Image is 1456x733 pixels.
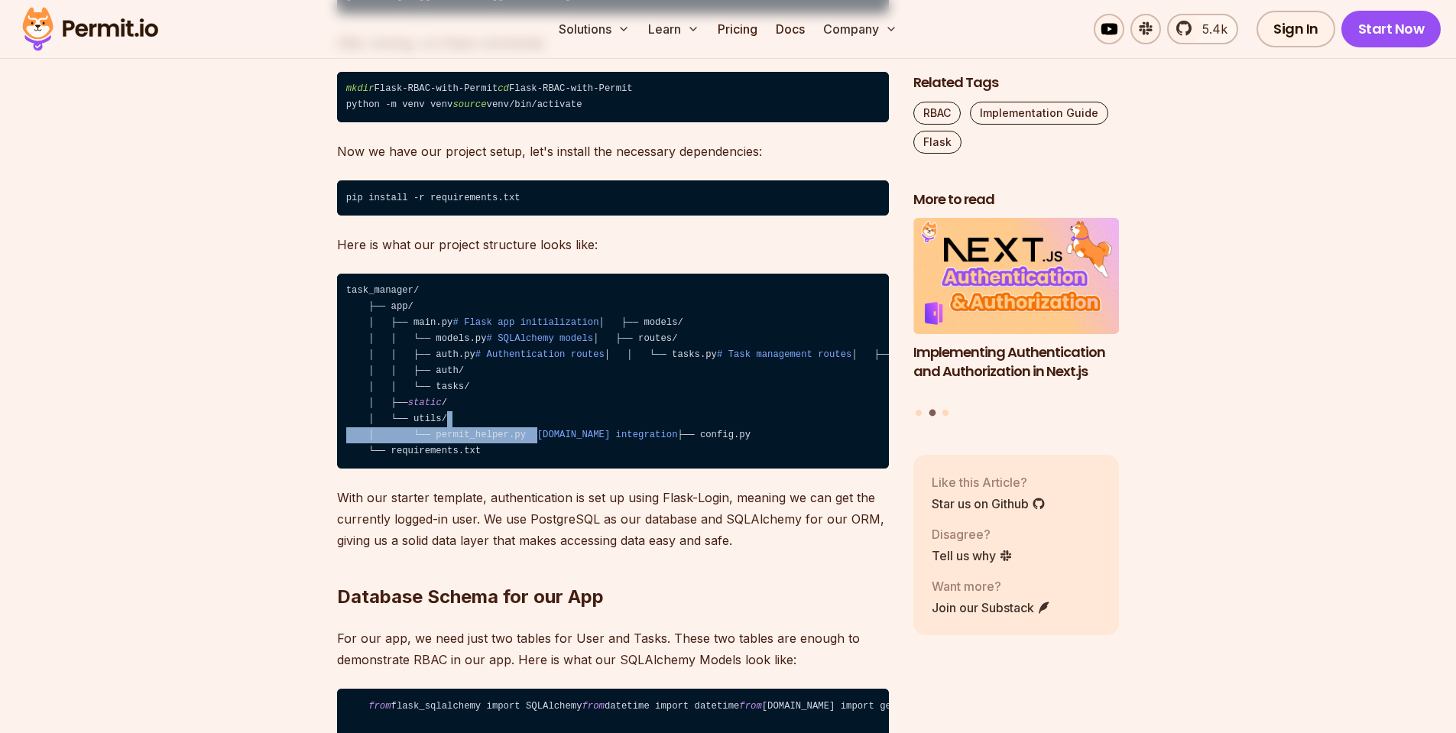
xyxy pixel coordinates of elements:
[1167,14,1238,44] a: 5.4k
[642,14,705,44] button: Learn
[913,102,961,125] a: RBAC
[932,598,1051,617] a: Join our Substack
[739,701,761,712] span: from
[498,83,509,94] span: cd
[717,349,851,360] span: # Task management routes
[582,701,605,712] span: from
[932,547,1013,565] a: Tell us why
[712,14,764,44] a: Pricing
[770,14,811,44] a: Docs
[970,102,1108,125] a: Implementation Guide
[913,73,1120,92] h2: Related Tags
[932,473,1046,491] p: Like this Article?
[408,397,442,408] span: static
[346,83,375,94] span: mkdir
[913,219,1120,419] div: Posts
[929,410,936,417] button: Go to slide 2
[553,14,636,44] button: Solutions
[337,628,889,670] p: For our app, we need just two tables for User and Tasks. These two tables are enough to demonstra...
[913,190,1120,209] h2: More to read
[337,234,889,255] p: Here is what our project structure looks like:
[475,349,605,360] span: # Authentication routes
[452,99,486,110] span: source
[487,333,594,344] span: # SQLAlchemy models
[932,577,1051,595] p: Want more?
[932,525,1013,543] p: Disagree?
[913,219,1120,401] a: Implementing Authentication and Authorization in Next.jsImplementing Authentication and Authoriza...
[942,410,949,416] button: Go to slide 3
[817,14,903,44] button: Company
[337,524,889,609] h2: Database Schema for our App
[337,141,889,162] p: Now we have our project setup, let's install the necessary dependencies:
[913,219,1120,335] img: Implementing Authentication and Authorization in Next.js
[452,317,598,328] span: # Flask app initialization
[368,701,391,712] span: from
[1193,20,1227,38] span: 5.4k
[1257,11,1335,47] a: Sign In
[913,219,1120,401] li: 2 of 3
[916,410,922,416] button: Go to slide 1
[15,3,165,55] img: Permit logo
[337,487,889,551] p: With our starter template, authentication is set up using Flask-Login, meaning we can get the cur...
[337,274,889,469] code: task_manager/ ├── app/ │ ├── main.py │ ├── models/ │ │ └── models.py │ ├── routes/ │ │ ├── auth.p...
[913,131,961,154] a: Flask
[337,180,889,216] code: pip install -r requirements.txt
[932,495,1046,513] a: Star us on Github
[526,430,677,440] span: # [DOMAIN_NAME] integration
[337,72,889,123] code: Flask-RBAC-with-Permit Flask-RBAC-with-Permit python -m venv venv venv/bin/activate
[1341,11,1441,47] a: Start Now
[913,343,1120,381] h3: Implementing Authentication and Authorization in Next.js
